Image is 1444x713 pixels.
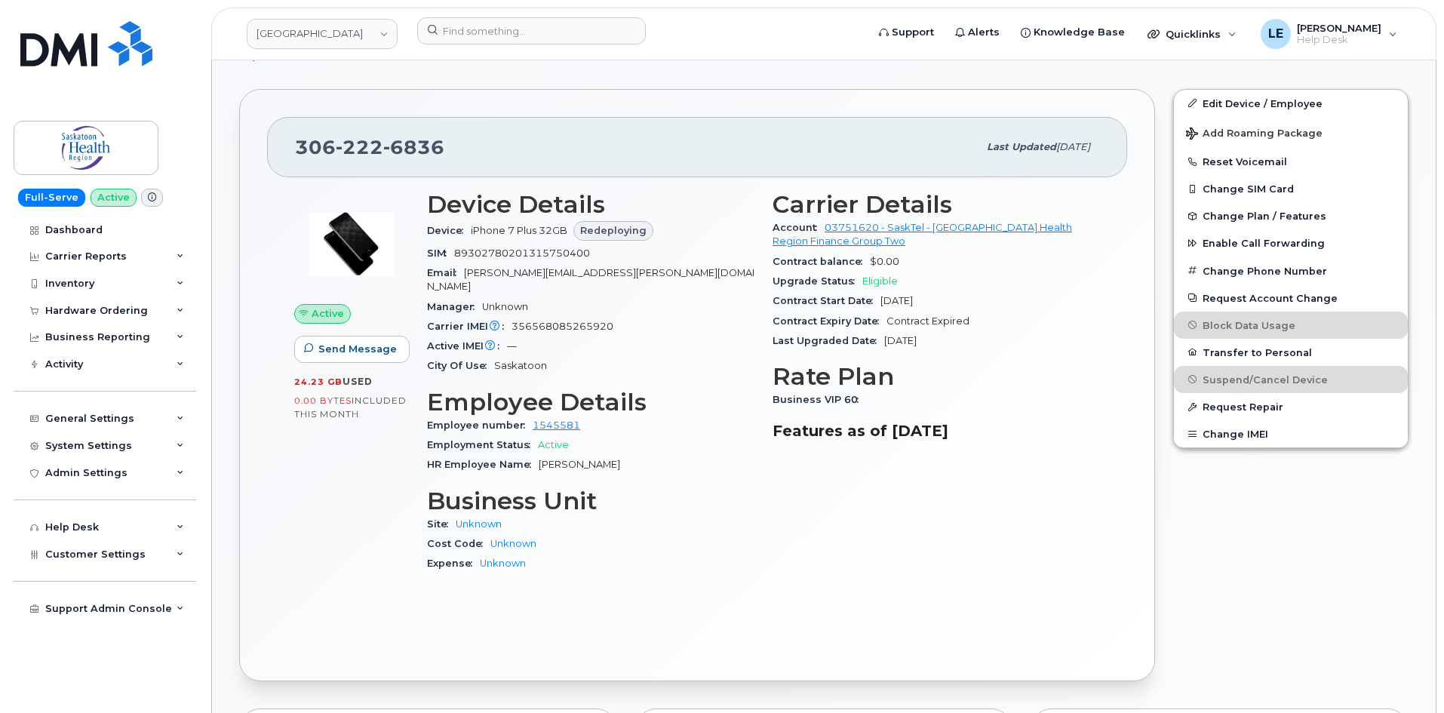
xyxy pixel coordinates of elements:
[294,376,343,387] span: 24.23 GB
[1174,393,1408,420] button: Request Repair
[580,223,647,238] span: Redeploying
[870,256,899,267] span: $0.00
[294,395,352,406] span: 0.00 Bytes
[427,389,754,416] h3: Employee Details
[1297,34,1381,46] span: Help Desk
[494,360,547,371] span: Saskatoon
[1174,90,1408,117] a: Edit Device / Employee
[1174,148,1408,175] button: Reset Voicemail
[1174,202,1408,229] button: Change Plan / Features
[427,420,533,431] span: Employee number
[1186,128,1323,142] span: Add Roaming Package
[773,295,880,306] span: Contract Start Date
[1174,229,1408,257] button: Enable Call Forwarding
[427,225,471,236] span: Device
[427,360,494,371] span: City Of Use
[1250,19,1408,49] div: Logan Ellison
[427,487,754,515] h3: Business Unit
[1174,339,1408,366] button: Transfer to Personal
[1203,211,1326,222] span: Change Plan / Features
[427,439,538,450] span: Employment Status
[1297,22,1381,34] span: [PERSON_NAME]
[1174,366,1408,393] button: Suspend/Cancel Device
[1174,257,1408,284] button: Change Phone Number
[482,301,528,312] span: Unknown
[417,17,646,45] input: Find something...
[533,420,580,431] a: 1545581
[306,198,397,289] img: image20231002-4137094-5sxl99.jpeg
[427,459,539,470] span: HR Employee Name
[1174,117,1408,148] button: Add Roaming Package
[1010,17,1135,48] a: Knowledge Base
[427,191,754,218] h3: Device Details
[454,247,590,259] span: 89302780201315750400
[456,518,502,530] a: Unknown
[773,222,1072,247] a: 03751620 - SaskTel - [GEOGRAPHIC_DATA] Health Region Finance Group Two
[480,558,526,569] a: Unknown
[773,363,1100,390] h3: Rate Plan
[427,321,512,332] span: Carrier IMEI
[1378,647,1433,702] iframe: Messenger Launcher
[539,459,620,470] span: [PERSON_NAME]
[427,340,507,352] span: Active IMEI
[968,25,1000,40] span: Alerts
[1174,312,1408,339] button: Block Data Usage
[336,136,383,158] span: 222
[1174,420,1408,447] button: Change IMEI
[773,222,825,233] span: Account
[773,394,866,405] span: Business VIP 60
[1166,28,1221,40] span: Quicklinks
[383,136,444,158] span: 6836
[538,439,569,450] span: Active
[868,17,945,48] a: Support
[1203,238,1325,249] span: Enable Call Forwarding
[512,321,613,332] span: 356568085265920
[1174,284,1408,312] button: Request Account Change
[892,25,934,40] span: Support
[312,306,344,321] span: Active
[427,267,754,292] span: [PERSON_NAME][EMAIL_ADDRESS][PERSON_NAME][DOMAIN_NAME]
[773,422,1100,440] h3: Features as of [DATE]
[427,558,480,569] span: Expense
[773,191,1100,218] h3: Carrier Details
[507,340,517,352] span: —
[773,275,862,287] span: Upgrade Status
[247,19,398,49] a: Saskatoon Health Region
[427,267,464,278] span: Email
[1174,175,1408,202] button: Change SIM Card
[1034,25,1125,40] span: Knowledge Base
[945,17,1010,48] a: Alerts
[862,275,898,287] span: Eligible
[318,342,397,356] span: Send Message
[1056,141,1090,152] span: [DATE]
[880,295,913,306] span: [DATE]
[884,335,917,346] span: [DATE]
[295,136,444,158] span: 306
[773,335,884,346] span: Last Upgraded Date
[773,315,886,327] span: Contract Expiry Date
[1137,19,1247,49] div: Quicklinks
[427,301,482,312] span: Manager
[427,538,490,549] span: Cost Code
[987,141,1056,152] span: Last updated
[471,225,567,236] span: iPhone 7 Plus 32GB
[343,376,373,387] span: used
[1268,25,1283,43] span: LE
[427,518,456,530] span: Site
[490,538,536,549] a: Unknown
[886,315,969,327] span: Contract Expired
[294,336,410,363] button: Send Message
[1203,373,1328,385] span: Suspend/Cancel Device
[773,256,870,267] span: Contract balance
[427,247,454,259] span: SIM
